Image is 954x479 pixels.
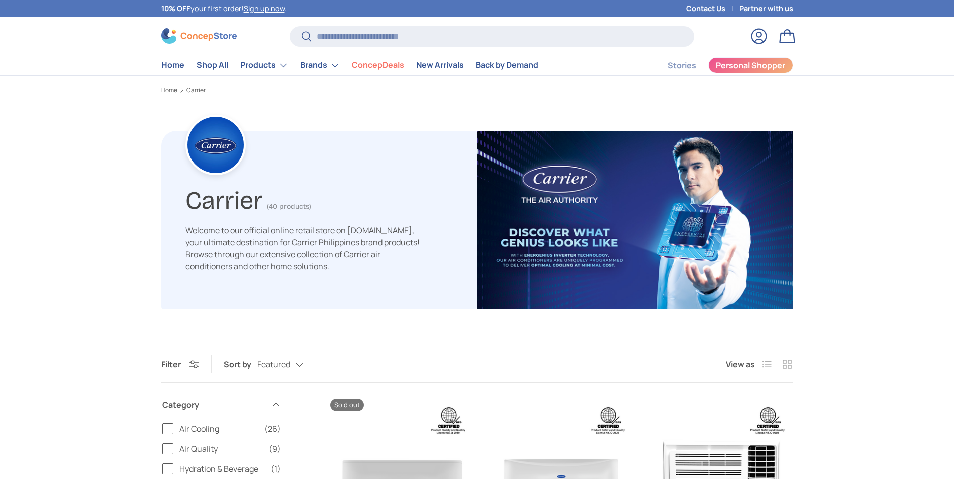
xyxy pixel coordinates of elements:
[186,87,206,93] a: Carrier
[179,463,265,475] span: Hydration & Beverage
[300,55,340,75] a: Brands
[668,56,696,75] a: Stories
[644,55,793,75] nav: Secondary
[271,463,281,475] span: (1)
[179,423,258,435] span: Air Cooling
[330,399,364,411] span: Sold out
[161,86,793,95] nav: Breadcrumbs
[708,57,793,73] a: Personal Shopper
[161,55,538,75] nav: Primary
[257,360,290,369] span: Featured
[162,387,281,423] summary: Category
[257,356,323,373] button: Featured
[416,55,464,75] a: New Arrivals
[264,423,281,435] span: (26)
[294,55,346,75] summary: Brands
[240,55,288,75] a: Products
[162,399,265,411] span: Category
[234,55,294,75] summary: Products
[477,131,793,309] img: carrier-banner-image-concepstore
[161,359,199,370] button: Filter
[716,61,785,69] span: Personal Shopper
[161,3,287,14] p: your first order! .
[739,3,793,14] a: Partner with us
[476,55,538,75] a: Back by Demand
[161,55,184,75] a: Home
[726,358,755,370] span: View as
[185,224,421,272] p: Welcome to our official online retail store on [DOMAIN_NAME], your ultimate destination for Carri...
[185,182,263,215] h1: Carrier
[269,443,281,455] span: (9)
[224,358,257,370] label: Sort by
[267,202,311,211] span: (40 products)
[161,28,237,44] img: ConcepStore
[244,4,285,13] a: Sign up now
[179,443,263,455] span: Air Quality
[161,4,190,13] strong: 10% OFF
[197,55,228,75] a: Shop All
[352,55,404,75] a: ConcepDeals
[161,359,181,370] span: Filter
[686,3,739,14] a: Contact Us
[161,87,177,93] a: Home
